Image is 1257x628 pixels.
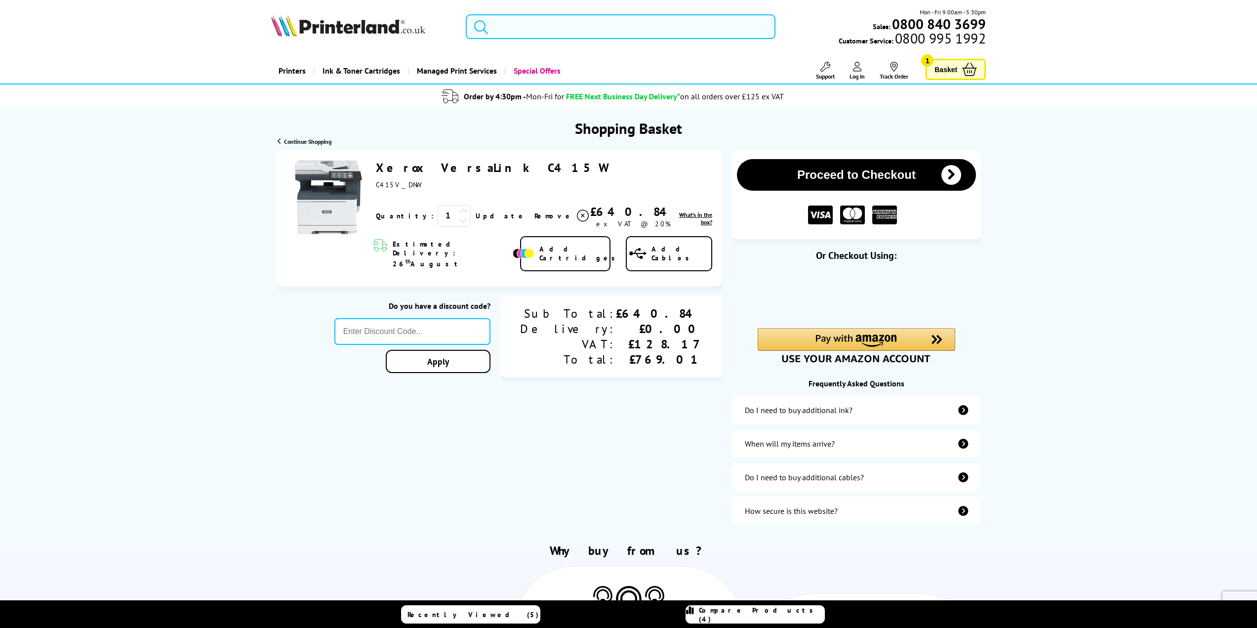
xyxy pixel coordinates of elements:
[575,119,682,138] h1: Shopping Basket
[850,73,865,80] span: Log In
[732,497,981,525] a: secure-website
[680,91,784,101] div: on all orders over £125 ex VAT
[520,306,616,321] div: Sub Total:
[732,463,981,491] a: additional-cables
[407,58,504,84] a: Managed Print Services
[745,506,838,516] div: How secure is this website?
[840,206,865,225] img: MASTER CARD
[464,91,564,101] span: Order by 4:30pm -
[386,350,490,373] a: Apply
[891,19,986,29] a: 0800 840 3699
[745,439,835,449] div: When will my items arrive?
[677,211,712,226] a: lnk_inthebox
[872,206,897,225] img: American Express
[880,62,908,80] a: Track Order
[376,180,423,189] span: C415V_DNW
[873,22,891,31] span: Sales:
[520,352,616,367] div: Total:
[271,543,986,558] h2: Why buy from us?
[271,58,313,84] a: Printers
[732,378,981,388] div: Frequently Asked Questions
[334,318,490,345] input: Enter Discount Code...
[405,257,410,265] sup: th
[920,7,986,17] span: Mon - Fri 9:00am - 5:30pm
[534,209,590,223] a: Delete item from your basket
[816,62,835,80] a: Support
[313,58,407,84] a: Ink & Toner Cartridges
[271,15,453,39] a: Printerland Logo
[758,328,955,363] div: Amazon Pay - Use your Amazon account
[520,336,616,352] div: VAT:
[737,159,976,191] button: Proceed to Checkout
[401,605,540,624] a: Recently Viewed (5)
[271,15,425,37] img: Printerland Logo
[596,219,671,228] span: ex VAT @ 20%
[534,211,573,220] span: Remove
[520,321,616,336] div: Delivery:
[614,586,644,620] img: Printer Experts
[732,396,981,424] a: additional-ink
[526,91,564,101] span: Mon-Fri for
[291,160,365,234] img: Xerox VersaLink C415W
[376,211,434,220] span: Quantity:
[651,245,711,262] span: Add Cables
[839,34,986,45] span: Customer Service:
[504,58,568,84] a: Special Offers
[934,63,957,76] span: Basket
[592,586,614,611] img: Printer Experts
[616,336,702,352] div: £128.17
[590,204,677,219] div: £640.84
[393,240,510,268] span: Estimated Delivery: 26 August
[239,88,988,105] li: modal_delivery
[732,249,981,262] div: Or Checkout Using:
[808,206,833,225] img: VISA
[284,138,331,145] span: Continue Shopping
[323,58,400,84] span: Ink & Toner Cartridges
[644,586,666,611] img: Printer Experts
[921,54,933,67] span: 1
[679,211,712,226] span: What's in the box?
[278,138,331,145] a: Continue Shopping
[745,405,852,415] div: Do I need to buy additional ink?
[616,321,702,336] div: £0.00
[926,59,986,80] a: Basket 1
[376,160,607,175] a: Xerox VersaLink C415W
[699,606,824,624] span: Compare Products (4)
[850,62,865,80] a: Log In
[893,34,986,43] span: 0800 995 1992
[732,430,981,458] a: items-arrive
[616,306,702,321] div: £640.84
[513,249,534,258] img: Add Cartridges
[892,15,986,33] b: 0800 840 3699
[758,278,955,300] iframe: PayPal
[476,211,527,220] a: Update
[539,245,620,262] span: Add Cartridges
[686,605,825,624] a: Compare Products (4)
[566,91,680,101] span: FREE Next Business Day Delivery*
[616,352,702,367] div: £769.01
[745,472,864,482] div: Do I need to buy additional cables?
[816,73,835,80] span: Support
[407,610,539,619] span: Recently Viewed (5)
[334,301,490,311] div: Do you have a discount code?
